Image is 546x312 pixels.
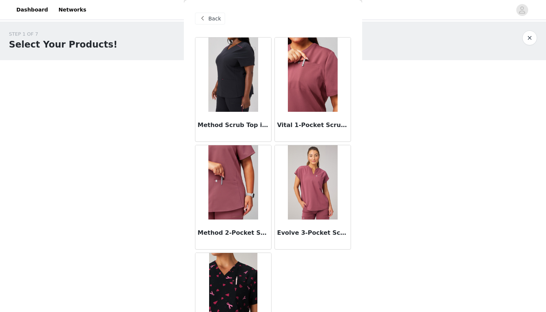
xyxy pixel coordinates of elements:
img: Method Scrub Top in Black/Pink Reflective [208,38,258,112]
div: STEP 1 OF 7 [9,30,117,38]
h3: Evolve 3-Pocket Scrub Top in Moonlight Mauve [277,228,348,237]
a: Dashboard [12,1,52,18]
a: Networks [54,1,91,18]
h3: Method Scrub Top in Black/Pink Reflective [198,121,269,130]
h1: Select Your Products! [9,38,117,51]
h3: Vital 1-Pocket Scrub Top in Moonlight Mauve [277,121,348,130]
h3: Method 2-Pocket Scrub Top in Moonlight Mauve [198,228,269,237]
img: Evolve 3-Pocket Scrub Top in Moonlight Mauve [288,145,337,220]
img: Vital 1-Pocket Scrub Top in Moonlight Mauve [288,38,337,112]
span: Back [208,15,221,23]
div: avatar [519,4,526,16]
img: Method 2-Pocket Scrub Top in Moonlight Mauve [208,145,258,220]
